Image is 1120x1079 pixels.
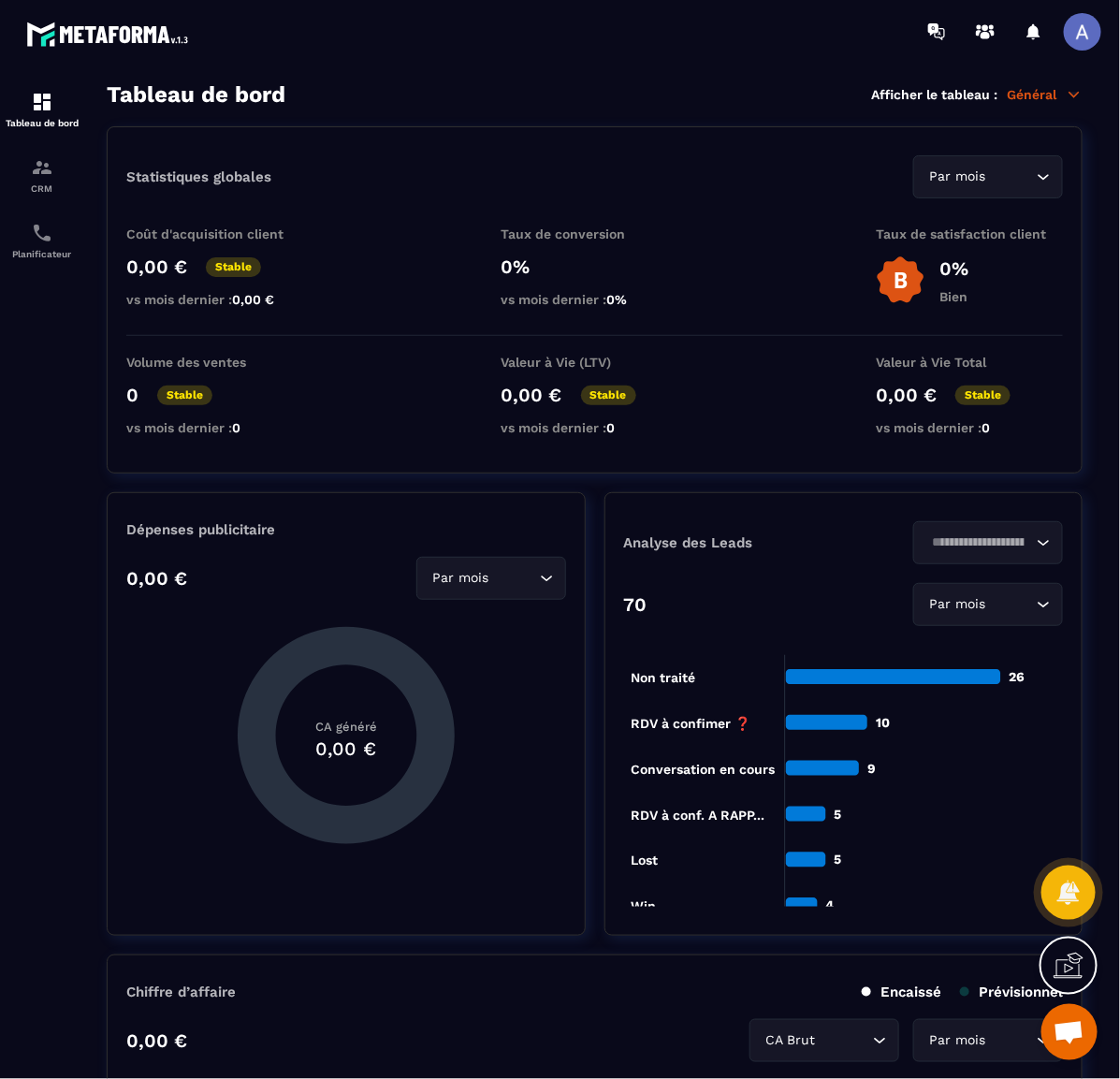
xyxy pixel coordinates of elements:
[126,984,236,1000] p: Chiffre d’affaire
[624,593,647,616] p: 70
[5,77,80,142] a: formationformationTableau de bord
[126,255,187,278] p: 0,00 €
[502,355,689,370] p: Valeur à Vie (LTV)
[631,762,775,777] tspan: Conversation en cours
[493,568,535,589] input: Search for option
[502,384,562,406] p: 0,00 €
[232,420,240,435] span: 0
[925,532,1032,553] input: Search for option
[126,226,313,241] p: Coût d'acquisition client
[925,167,990,187] span: Par mois
[107,81,285,108] h3: Tableau de bord
[126,1029,187,1052] p: 0,00 €
[871,87,997,102] p: Afficher le tableau :
[939,289,968,304] p: Bien
[876,355,1063,370] p: Valeur à Vie Total
[126,384,138,406] p: 0
[876,420,1063,435] p: vs mois dernier :
[990,1030,1032,1051] input: Search for option
[31,156,53,179] img: formation
[762,1030,820,1051] span: CA Brut
[5,142,80,208] a: formationformationCRM
[876,384,937,406] p: 0,00 €
[982,420,990,435] span: 0
[126,420,313,435] p: vs mois dernier :
[607,420,616,435] span: 0
[126,567,187,590] p: 0,00 €
[502,226,689,241] p: Taux de conversion
[624,534,844,551] p: Analyse des Leads
[581,386,636,405] p: Stable
[26,17,195,51] img: logo
[913,155,1063,198] div: Search for option
[1007,86,1083,103] p: Général
[157,386,212,405] p: Stable
[607,292,628,307] span: 0%
[416,557,566,600] div: Search for option
[862,984,941,1000] p: Encaissé
[206,257,261,277] p: Stable
[502,292,689,307] p: vs mois dernier :
[913,521,1063,564] div: Search for option
[126,292,313,307] p: vs mois dernier :
[749,1019,899,1062] div: Search for option
[126,168,271,185] p: Statistiques globales
[631,671,695,686] tspan: Non traité
[502,420,689,435] p: vs mois dernier :
[913,583,1063,626] div: Search for option
[939,257,968,280] p: 0%
[232,292,274,307] span: 0,00 €
[31,91,53,113] img: formation
[876,255,925,305] img: b-badge-o.b3b20ee6.svg
[502,255,689,278] p: 0%
[631,899,656,914] tspan: Win
[5,183,80,194] p: CRM
[990,167,1032,187] input: Search for option
[925,1030,990,1051] span: Par mois
[955,386,1011,405] p: Stable
[5,249,80,259] p: Planificateur
[820,1030,868,1051] input: Search for option
[913,1019,1063,1062] div: Search for option
[1041,1004,1098,1060] div: Ouvrir le chat
[631,853,658,868] tspan: Lost
[31,222,53,244] img: scheduler
[631,716,751,732] tspan: RDV à confimer ❓
[5,118,80,128] p: Tableau de bord
[126,521,566,538] p: Dépenses publicitaire
[5,208,80,273] a: schedulerschedulerPlanificateur
[429,568,493,589] span: Par mois
[126,355,313,370] p: Volume des ventes
[960,984,1063,1000] p: Prévisionnel
[925,594,990,615] span: Par mois
[990,594,1032,615] input: Search for option
[876,226,1063,241] p: Taux de satisfaction client
[631,808,764,823] tspan: RDV à conf. A RAPP...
